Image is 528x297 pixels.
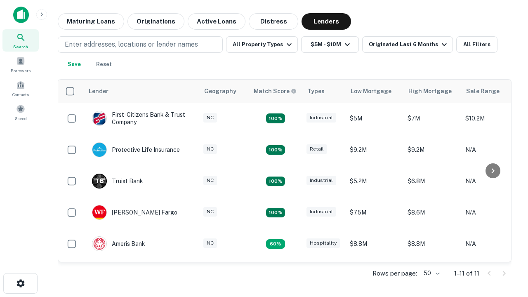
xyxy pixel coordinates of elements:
[249,80,302,103] th: Capitalize uses an advanced AI algorithm to match your search with the best lender. The match sco...
[92,143,106,157] img: picture
[204,86,236,96] div: Geography
[203,113,217,123] div: NC
[2,53,39,75] a: Borrowers
[2,77,39,99] a: Contacts
[403,228,461,259] td: $8.8M
[95,177,104,186] p: T B
[65,40,198,49] p: Enter addresses, locations or lender names
[306,238,340,248] div: Hospitality
[92,174,143,189] div: Truist Bank
[11,67,31,74] span: Borrowers
[203,176,217,185] div: NC
[203,238,217,248] div: NC
[266,239,285,249] div: Matching Properties: 1, hasApolloMatch: undefined
[203,207,217,217] div: NC
[346,197,403,228] td: $7.5M
[346,80,403,103] th: Low Mortgage
[188,13,245,30] button: Active Loans
[266,113,285,123] div: Matching Properties: 2, hasApolloMatch: undefined
[307,86,325,96] div: Types
[84,80,199,103] th: Lender
[306,207,336,217] div: Industrial
[266,145,285,155] div: Matching Properties: 2, hasApolloMatch: undefined
[203,144,217,154] div: NC
[487,205,528,244] iframe: Chat Widget
[266,208,285,218] div: Matching Properties: 2, hasApolloMatch: undefined
[454,269,479,278] p: 1–11 of 11
[362,36,453,53] button: Originated Last 6 Months
[372,269,417,278] p: Rows per page:
[346,134,403,165] td: $9.2M
[403,165,461,197] td: $6.8M
[13,43,28,50] span: Search
[92,205,106,219] img: picture
[306,176,336,185] div: Industrial
[346,103,403,134] td: $5M
[466,86,500,96] div: Sale Range
[351,86,391,96] div: Low Mortgage
[92,142,180,157] div: Protective Life Insurance
[127,13,184,30] button: Originations
[58,36,223,53] button: Enter addresses, locations or lender names
[58,13,124,30] button: Maturing Loans
[2,101,39,123] a: Saved
[403,134,461,165] td: $9.2M
[61,56,87,73] button: Save your search to get updates of matches that match your search criteria.
[346,259,403,291] td: $9.2M
[199,80,249,103] th: Geography
[302,80,346,103] th: Types
[266,177,285,186] div: Matching Properties: 3, hasApolloMatch: undefined
[92,236,145,251] div: Ameris Bank
[254,87,295,96] h6: Match Score
[420,267,441,279] div: 50
[346,165,403,197] td: $5.2M
[369,40,449,49] div: Originated Last 6 Months
[403,259,461,291] td: $9.2M
[226,36,298,53] button: All Property Types
[13,7,29,23] img: capitalize-icon.png
[92,237,106,251] img: picture
[456,36,497,53] button: All Filters
[15,115,27,122] span: Saved
[306,144,327,154] div: Retail
[89,86,108,96] div: Lender
[302,13,351,30] button: Lenders
[12,91,29,98] span: Contacts
[92,111,191,126] div: First-citizens Bank & Trust Company
[403,197,461,228] td: $8.6M
[2,29,39,52] a: Search
[403,80,461,103] th: High Mortgage
[403,103,461,134] td: $7M
[408,86,452,96] div: High Mortgage
[249,13,298,30] button: Distress
[306,113,336,123] div: Industrial
[346,228,403,259] td: $8.8M
[91,56,117,73] button: Reset
[92,205,177,220] div: [PERSON_NAME] Fargo
[92,111,106,125] img: picture
[301,36,359,53] button: $5M - $10M
[254,87,297,96] div: Capitalize uses an advanced AI algorithm to match your search with the best lender. The match sco...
